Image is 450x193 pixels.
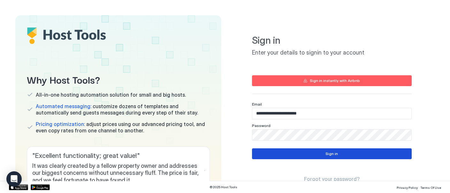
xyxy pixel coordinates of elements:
div: Sign in [325,151,338,157]
a: Google Play Store [31,184,50,190]
input: Input Field [252,130,412,140]
span: Terms Of Use [420,186,441,189]
span: Enter your details to signin to your account [252,49,412,56]
span: Email [252,102,262,107]
span: Pricing optimization: [36,121,85,127]
input: Input Field [252,108,411,119]
div: Sign in instantly with Airbnb [310,78,360,84]
span: It was clearly created by a fellow property owner and addresses our biggest concerns without unne... [32,162,204,184]
span: Sign in [252,34,412,47]
span: adjust prices using our advanced pricing tool, and even copy rates from one channel to another. [36,121,210,134]
span: Why Host Tools? [27,72,210,86]
span: © 2025 Host Tools [210,185,237,189]
span: Password [252,123,271,128]
div: Open Intercom Messenger [6,171,22,187]
a: Privacy Policy [397,184,418,190]
span: All-in-one hosting automation solution for small and big hosts. [36,92,186,98]
a: Terms Of Use [420,184,441,190]
span: Forgot your password? [304,176,360,182]
span: " Excellent functionality; great value! " [32,152,204,160]
button: Sign in [252,148,412,159]
a: App Store [9,184,28,190]
button: Sign in instantly with Airbnb [252,75,412,86]
a: Forgot your password? [304,176,360,182]
span: customize dozens of templates and automatically send guests messages during every step of their s... [36,103,210,116]
span: Automated messaging: [36,103,91,109]
span: Privacy Policy [397,186,418,189]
